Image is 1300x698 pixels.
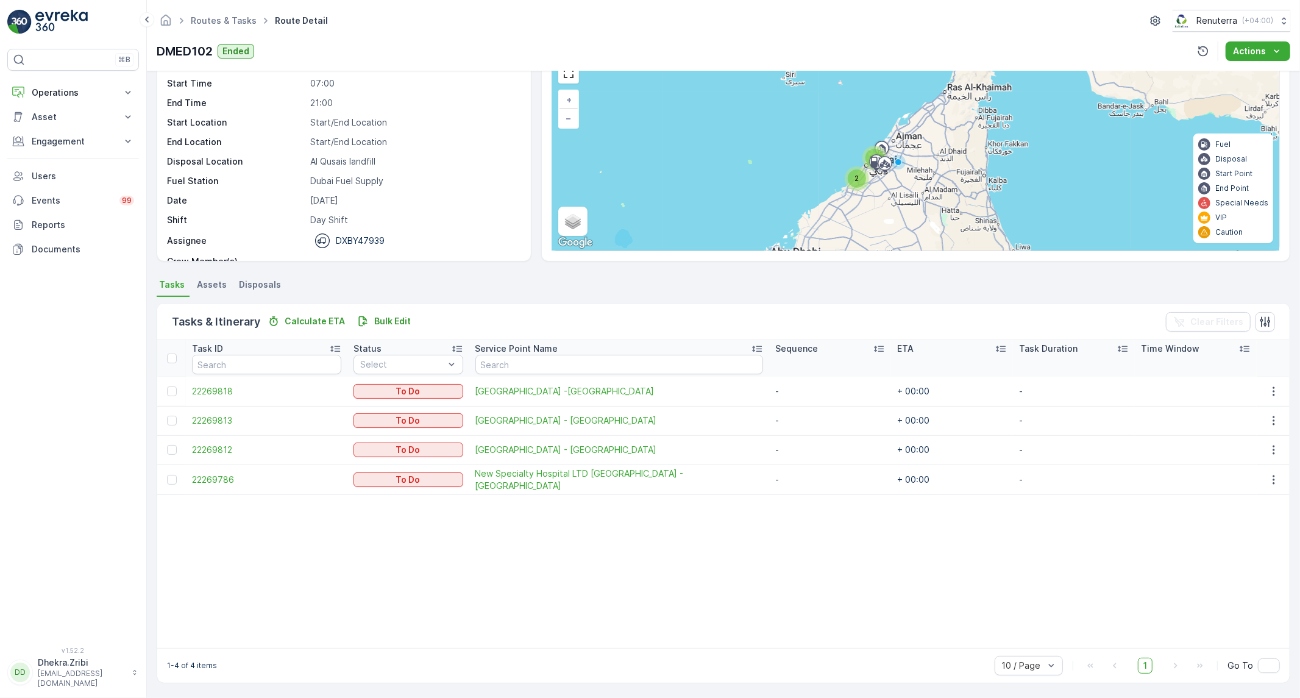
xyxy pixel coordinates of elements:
[167,445,177,455] div: Toggle Row Selected
[272,15,330,27] span: Route Detail
[360,358,444,371] p: Select
[475,468,763,492] a: New Specialty Hospital LTD Dubai Branch - Al Nahda Qusais
[559,91,578,109] a: Zoom In
[396,444,421,456] p: To Do
[167,77,305,90] p: Start Time
[159,18,172,29] a: Homepage
[310,136,518,148] p: Start/End Location
[10,663,30,682] div: DD
[891,435,1013,465] td: + 00:00
[475,385,763,397] span: [GEOGRAPHIC_DATA] -[GEOGRAPHIC_DATA]
[555,235,595,251] img: Google
[7,213,139,237] a: Reports
[310,155,518,168] p: Al Qusais landfill
[559,64,578,82] a: View Fullscreen
[336,235,385,247] p: DXBY47939
[7,188,139,213] a: Events99
[7,164,139,188] a: Users
[862,146,887,170] div: 2
[32,243,134,255] p: Documents
[32,87,115,99] p: Operations
[396,385,421,397] p: To Do
[1215,198,1268,208] p: Special Needs
[891,465,1013,494] td: + 00:00
[897,343,914,355] p: ETA
[159,279,185,291] span: Tasks
[1173,14,1192,27] img: Screenshot_2024-07-26_at_13.33.01.png
[475,468,763,492] span: New Specialty Hospital LTD [GEOGRAPHIC_DATA] - [GEOGRAPHIC_DATA]
[1166,312,1251,332] button: Clear Filters
[157,42,213,60] p: DMED102
[475,415,763,427] a: Saudi German Hospital - Barsha
[167,116,305,129] p: Start Location
[353,343,382,355] p: Status
[559,109,578,127] a: Zoom Out
[167,155,305,168] p: Disposal Location
[555,235,595,251] a: Open this area in Google Maps (opens a new window)
[222,45,249,57] p: Ended
[396,474,421,486] p: To Do
[7,657,139,688] button: DDDhekra.Zribi[EMAIL_ADDRESS][DOMAIN_NAME]
[167,386,177,396] div: Toggle Row Selected
[32,170,134,182] p: Users
[38,669,126,688] p: [EMAIL_ADDRESS][DOMAIN_NAME]
[32,135,115,148] p: Engagement
[285,315,345,327] p: Calculate ETA
[1215,183,1249,193] p: End Point
[192,355,341,374] input: Search
[192,474,341,486] a: 22269786
[118,55,130,65] p: ⌘B
[122,196,132,205] p: 99
[310,214,518,226] p: Day Shift
[769,406,891,435] td: -
[310,77,518,90] p: 07:00
[7,80,139,105] button: Operations
[32,111,115,123] p: Asset
[1226,41,1290,61] button: Actions
[167,416,177,426] div: Toggle Row Selected
[167,175,305,187] p: Fuel Station
[192,444,341,456] a: 22269812
[1173,10,1290,32] button: Renuterra(+04:00)
[845,166,869,191] div: 2
[566,94,572,105] span: +
[35,10,88,34] img: logo_light-DOdMpM7g.png
[192,343,223,355] p: Task ID
[352,314,416,329] button: Bulk Edit
[191,15,257,26] a: Routes & Tasks
[1242,16,1273,26] p: ( +04:00 )
[552,57,1279,251] div: 0
[167,235,207,247] p: Assignee
[167,661,217,671] p: 1-4 of 4 items
[310,194,518,207] p: [DATE]
[475,415,763,427] span: [GEOGRAPHIC_DATA] - [GEOGRAPHIC_DATA]
[559,208,586,235] a: Layers
[167,136,305,148] p: End Location
[1215,140,1231,149] p: Fuel
[1215,227,1243,237] p: Caution
[1019,343,1078,355] p: Task Duration
[769,465,891,494] td: -
[769,377,891,406] td: -
[7,10,32,34] img: logo
[7,237,139,262] a: Documents
[1196,15,1237,27] p: Renuterra
[310,116,518,129] p: Start/End Location
[1138,658,1153,674] span: 1
[310,175,518,187] p: Dubai Fuel Supply
[192,415,341,427] a: 22269813
[775,343,818,355] p: Sequence
[167,475,177,485] div: Toggle Row Selected
[167,194,305,207] p: Date
[192,385,341,397] span: 22269818
[310,97,518,109] p: 21:00
[1141,343,1199,355] p: Time Window
[172,313,260,330] p: Tasks & Itinerary
[167,97,305,109] p: End Time
[32,219,134,231] p: Reports
[7,129,139,154] button: Engagement
[891,406,1013,435] td: + 00:00
[32,194,112,207] p: Events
